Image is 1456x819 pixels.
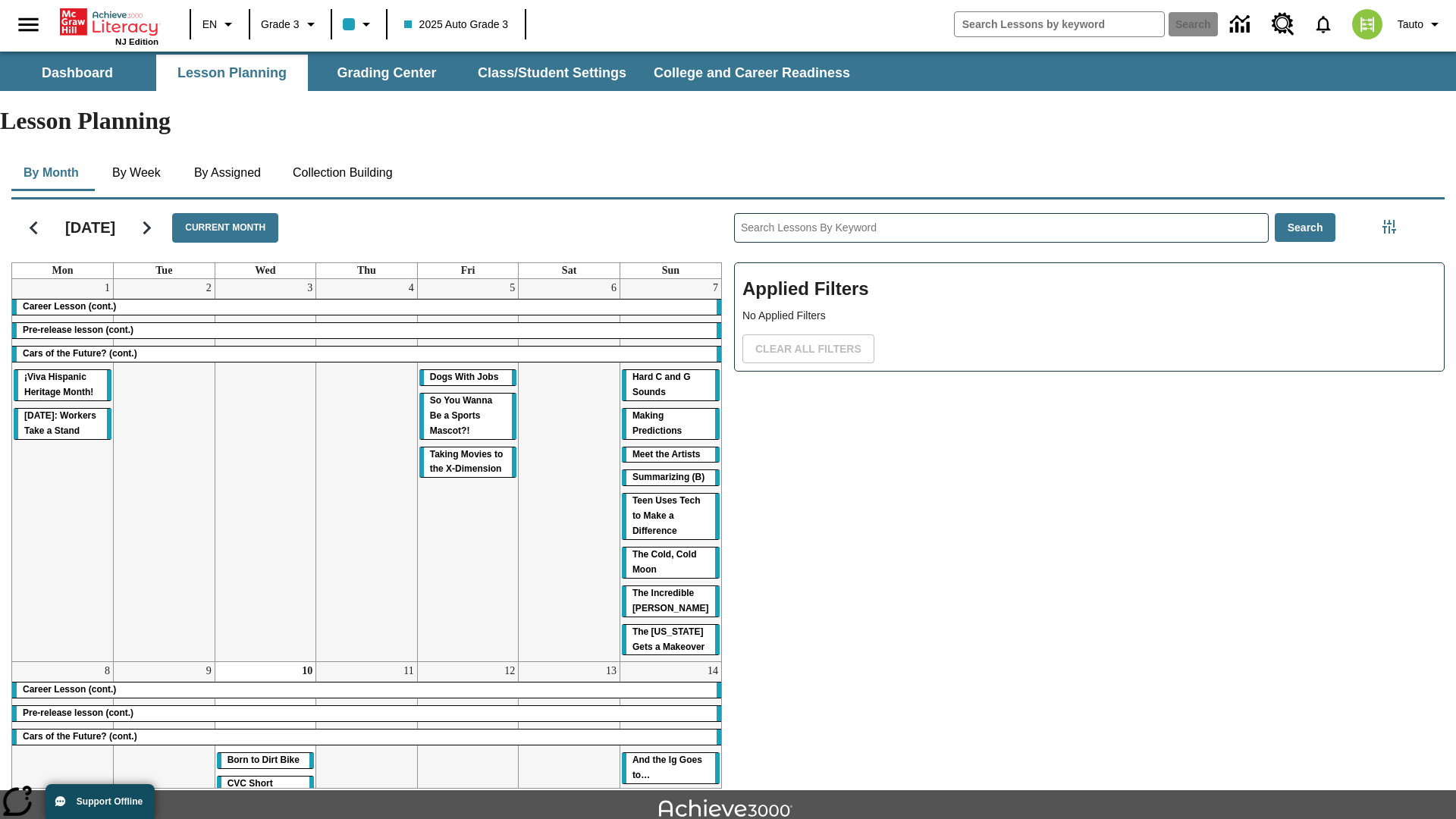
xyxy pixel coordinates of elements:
span: Summarizing (B) [632,472,704,482]
a: September 11, 2025 [400,662,416,680]
span: The Missouri Gets a Makeover [632,626,704,652]
button: Class color is light blue. Change class color [337,11,381,38]
a: September 4, 2025 [406,279,417,297]
button: Grade: Grade 3, Select a grade [255,11,326,38]
div: Pre-release lesson (cont.) [12,323,721,338]
div: The Incredible Kellee Edwards [622,586,720,617]
a: Notifications [1304,5,1343,44]
button: College and Career Readiness [642,55,862,91]
div: ¡Viva Hispanic Heritage Month! [14,370,111,400]
button: Current Month [172,213,278,243]
div: Taking Movies to the X-Dimension [419,447,517,478]
div: Applied Filters [734,262,1445,372]
td: September 1, 2025 [12,279,114,662]
span: NJ Edition [115,37,158,46]
span: Taking Movies to the X-Dimension [430,449,503,475]
span: ¡Viva Hispanic Heritage Month! [24,372,93,397]
div: Summarizing (B) [622,470,720,485]
a: Resource Center, Will open in new tab [1263,4,1304,45]
span: The Cold, Cold Moon [632,549,697,575]
button: Open side menu [6,2,51,47]
button: Search [1275,213,1336,243]
span: Support Offline [77,796,143,807]
a: September 8, 2025 [102,662,113,680]
div: Hard C and G Sounds [622,370,720,400]
button: Filters Side menu [1374,212,1404,242]
span: Dogs With Jobs [430,372,499,382]
div: Meet the Artists [622,447,720,463]
button: Lesson Planning [156,55,308,91]
div: CVC Short Vowels Lesson 2 [217,777,315,807]
a: Data Center [1221,4,1263,45]
span: And the Ig Goes to… [632,755,702,780]
a: September 7, 2025 [710,279,721,297]
a: September 2, 2025 [203,279,215,297]
a: Thursday [354,263,379,278]
a: Home [60,7,158,37]
a: September 10, 2025 [299,662,315,680]
div: So You Wanna Be a Sports Mascot?! [419,394,517,439]
h2: [DATE] [65,218,115,237]
td: September 6, 2025 [519,279,620,662]
span: Pre-release lesson (cont.) [23,325,133,335]
span: Meet the Artists [632,449,701,460]
a: September 13, 2025 [603,662,620,680]
a: Tuesday [152,263,175,278]
a: September 1, 2025 [102,279,113,297]
span: Cars of the Future? (cont.) [23,348,137,359]
a: September 9, 2025 [203,662,215,680]
td: September 7, 2025 [620,279,721,662]
div: Born to Dirt Bike [217,753,315,768]
a: Wednesday [252,263,278,278]
h2: Applied Filters [742,271,1436,308]
input: search field [955,12,1164,36]
div: Career Lesson (cont.) [12,300,721,315]
div: Dogs With Jobs [419,370,517,385]
button: Dashboard [2,55,153,91]
span: Cars of the Future? (cont.) [23,731,137,742]
span: Hard C and G Sounds [632,372,691,397]
img: avatar image [1352,9,1382,39]
button: Class/Student Settings [466,55,639,91]
button: Next [127,209,166,247]
button: By Week [99,155,174,191]
button: Support Offline [45,784,155,819]
a: September 6, 2025 [608,279,620,297]
div: The Cold, Cold Moon [622,548,720,578]
div: Teen Uses Tech to Make a Difference [622,494,720,539]
a: Friday [458,263,479,278]
button: Language: EN, Select a language [196,11,244,38]
div: And the Ig Goes to… [622,753,720,783]
span: Making Predictions [632,410,682,436]
div: Labor Day: Workers Take a Stand [14,409,111,439]
span: So You Wanna Be a Sports Mascot?! [430,395,492,436]
span: Tauto [1398,17,1423,33]
span: Career Lesson (cont.) [23,301,116,312]
button: Collection Building [281,155,405,191]
td: September 4, 2025 [316,279,418,662]
div: Making Predictions [622,409,720,439]
a: Sunday [659,263,682,278]
span: The Incredible Kellee Edwards [632,588,709,613]
button: Profile/Settings [1392,11,1450,38]
a: September 12, 2025 [501,662,518,680]
input: Search Lessons By Keyword [735,214,1268,242]
div: Cars of the Future? (cont.) [12,347,721,362]
button: Grading Center [311,55,463,91]
td: September 5, 2025 [417,279,519,662]
td: September 2, 2025 [114,279,215,662]
div: The Missouri Gets a Makeover [622,625,720,655]
span: Teen Uses Tech to Make a Difference [632,495,701,536]
a: Saturday [559,263,579,278]
div: Cars of the Future? (cont.) [12,730,721,745]
p: No Applied Filters [742,308,1436,324]
span: Labor Day: Workers Take a Stand [24,410,96,436]
div: Career Lesson (cont.) [12,682,721,698]
span: Pre-release lesson (cont.) [23,708,133,718]
td: September 3, 2025 [215,279,316,662]
span: Born to Dirt Bike [227,755,300,765]
span: 2025 Auto Grade 3 [404,17,509,33]
button: By Month [11,155,91,191]
span: EN [202,17,217,33]
a: September 14, 2025 [704,662,721,680]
